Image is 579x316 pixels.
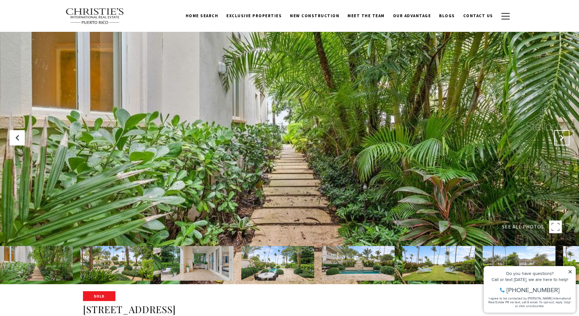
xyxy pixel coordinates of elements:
[502,223,544,231] span: SEE ALL PHOTOS
[402,246,475,281] img: 7000 BAHIA BEACH BLVD Unit: TH-8
[290,13,339,18] span: New Construction
[26,30,79,36] span: [PHONE_NUMBER]
[554,130,569,145] button: Next Slide
[393,13,431,18] span: Our Advantage
[83,304,496,316] h1: [STREET_ADDRESS]
[389,10,435,22] a: Our Advantage
[459,10,497,22] a: Contact Us
[8,39,91,51] span: I agree to be contacted by [PERSON_NAME] International Real Estate PR via text, call & email. To ...
[241,246,314,281] img: 7000 BAHIA BEACH BLVD Unit: TH-8
[65,8,125,25] img: Christie's International Real Estate text transparent background
[7,14,92,19] div: Do you have questions?
[80,246,153,281] img: 7000 BAHIA BEACH BLVD Unit: TH-8
[10,130,25,145] button: Previous Slide
[322,246,395,281] img: 7000 BAHIA BEACH BLVD Unit: TH-8
[286,10,343,22] a: New Construction
[7,20,92,25] div: Call or text [DATE], we are here to help!
[439,13,455,18] span: Blogs
[483,246,555,281] img: 7000 BAHIA BEACH BLVD Unit: TH-8
[161,246,234,281] img: 7000 BAHIA BEACH BLVD Unit: TH-8
[226,13,282,18] span: Exclusive Properties
[463,13,493,18] span: Contact Us
[182,10,223,22] a: Home Search
[497,7,514,25] button: button
[222,10,286,22] a: Exclusive Properties
[343,10,389,22] a: Meet the Team
[435,10,459,22] a: Blogs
